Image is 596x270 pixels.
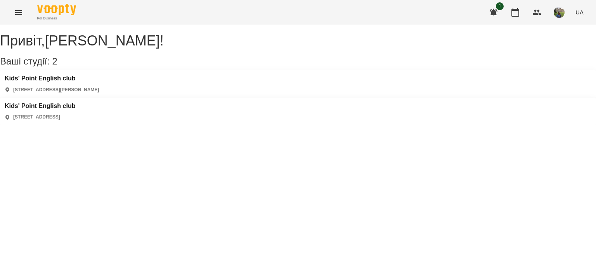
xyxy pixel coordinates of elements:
img: f01d4343db5c932fedd74e1c54090270.jpg [554,7,565,18]
img: Voopty Logo [37,4,76,15]
a: Kids' Point English club [5,75,99,82]
span: UA [575,8,584,16]
span: 2 [52,56,57,66]
button: UA [572,5,587,19]
a: Kids' Point English club [5,103,75,110]
span: 1 [496,2,504,10]
p: [STREET_ADDRESS] [13,114,60,120]
span: For Business [37,16,76,21]
button: Menu [9,3,28,22]
p: [STREET_ADDRESS][PERSON_NAME] [13,87,99,93]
